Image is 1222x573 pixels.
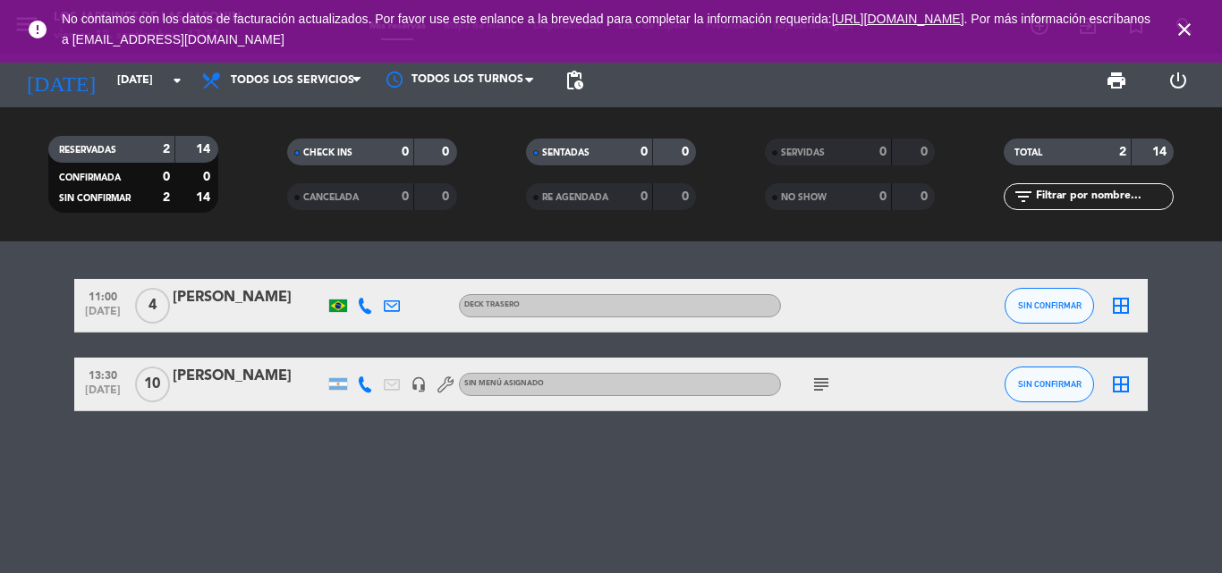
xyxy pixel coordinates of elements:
button: SIN CONFIRMAR [1005,288,1094,324]
span: No contamos con los datos de facturación actualizados. Por favor use este enlance a la brevedad p... [62,12,1150,46]
strong: 2 [1119,146,1126,158]
strong: 14 [196,191,214,204]
i: subject [810,374,832,395]
i: [DATE] [13,61,108,100]
span: CONFIRMADA [59,173,121,182]
span: DECK TRASERO [464,301,520,308]
span: SIN CONFIRMAR [1018,379,1082,389]
div: [PERSON_NAME] [173,365,325,388]
span: 11:00 [81,285,125,306]
span: SERVIDAS [781,148,825,157]
span: 10 [135,367,170,402]
strong: 0 [641,146,648,158]
i: error [27,19,48,40]
span: [DATE] [81,384,125,405]
span: NO SHOW [781,193,827,202]
strong: 0 [641,190,648,203]
strong: 0 [402,190,409,203]
strong: 0 [921,190,931,203]
strong: 0 [879,190,887,203]
i: border_all [1110,295,1132,316]
i: border_all [1110,374,1132,395]
strong: 0 [442,190,453,203]
span: pending_actions [564,70,585,91]
span: Todos los servicios [231,74,354,87]
strong: 0 [163,171,170,183]
strong: 14 [1152,146,1170,158]
strong: 2 [163,191,170,204]
i: headset_mic [411,376,427,392]
strong: 0 [921,146,931,158]
strong: 0 [682,190,692,203]
i: filter_list [1013,186,1034,207]
div: [PERSON_NAME] [173,286,325,309]
span: SENTADAS [542,148,590,157]
strong: 0 [682,146,692,158]
strong: 14 [196,143,214,156]
span: Sin menú asignado [464,380,544,387]
span: 4 [135,288,170,324]
i: close [1174,19,1195,40]
strong: 0 [879,146,887,158]
span: print [1106,70,1127,91]
strong: 0 [203,171,214,183]
input: Filtrar por nombre... [1034,187,1173,206]
div: LOG OUT [1147,54,1209,107]
span: [DATE] [81,306,125,326]
span: SIN CONFIRMAR [59,194,131,203]
a: . Por más información escríbanos a [EMAIL_ADDRESS][DOMAIN_NAME] [62,12,1150,46]
strong: 0 [402,146,409,158]
span: CHECK INS [303,148,352,157]
span: RE AGENDADA [542,193,608,202]
strong: 0 [442,146,453,158]
span: TOTAL [1014,148,1042,157]
a: [URL][DOMAIN_NAME] [832,12,964,26]
button: SIN CONFIRMAR [1005,367,1094,402]
span: SIN CONFIRMAR [1018,300,1082,310]
span: 13:30 [81,364,125,384]
strong: 2 [163,143,170,156]
i: arrow_drop_down [166,70,188,91]
span: RESERVADAS [59,146,116,155]
span: CANCELADA [303,193,359,202]
i: power_settings_new [1167,70,1189,91]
